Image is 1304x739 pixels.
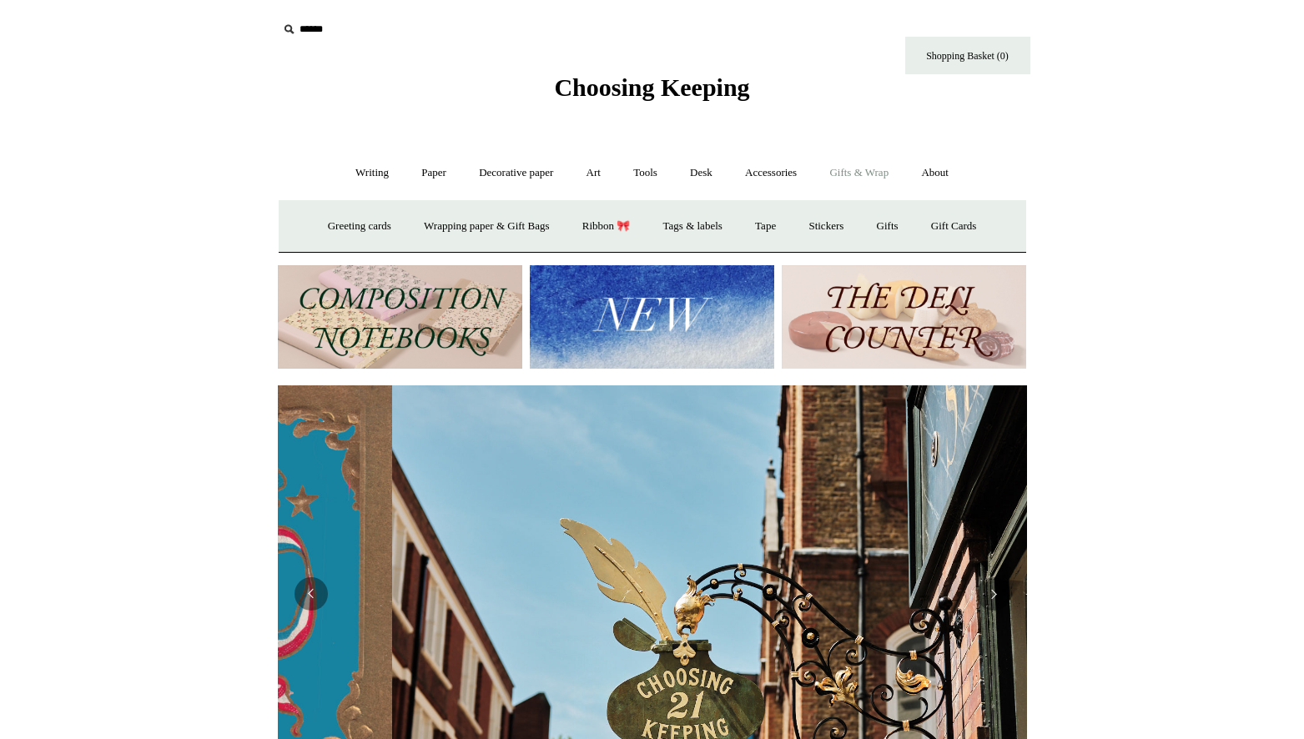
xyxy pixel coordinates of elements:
a: About [906,151,964,195]
a: Accessories [730,151,812,195]
a: Tape [740,204,791,249]
a: Gift Cards [916,204,992,249]
a: Desk [675,151,728,195]
span: Choosing Keeping [554,73,749,101]
img: The Deli Counter [782,265,1026,369]
img: New.jpg__PID:f73bdf93-380a-4a35-bcfe-7823039498e1 [530,265,774,369]
button: Previous [295,577,328,611]
button: Next [977,577,1010,611]
a: Ribbon 🎀 [567,204,646,249]
a: Gifts [862,204,914,249]
a: Decorative paper [464,151,568,195]
a: Art [571,151,616,195]
a: Greeting cards [313,204,406,249]
a: Writing [340,151,404,195]
a: Stickers [793,204,858,249]
a: Tools [618,151,672,195]
a: Wrapping paper & Gift Bags [409,204,564,249]
img: 202302 Composition ledgers.jpg__PID:69722ee6-fa44-49dd-a067-31375e5d54ec [278,265,522,369]
a: Paper [406,151,461,195]
a: Tags & labels [648,204,738,249]
a: Shopping Basket (0) [905,37,1030,74]
a: Gifts & Wrap [814,151,904,195]
a: Choosing Keeping [554,87,749,98]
